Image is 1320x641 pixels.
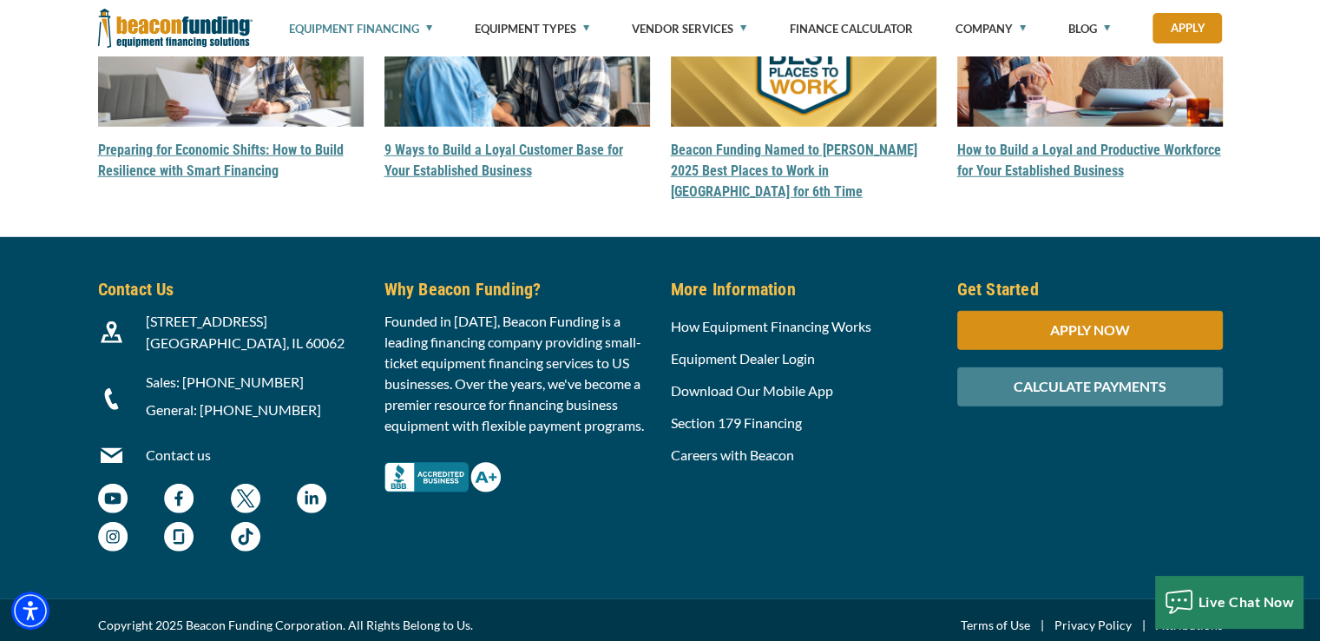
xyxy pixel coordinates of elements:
[957,276,1223,302] h5: Get Started
[101,321,122,343] img: Beacon Funding location
[231,492,260,509] a: Beacon Funding twitter - open in a new tab
[98,142,344,179] a: Preparing for Economic Shifts: How to Build Resilience with Smart Financing
[384,457,501,473] a: Better Business Bureau Complaint Free A+ Rating - open in a new tab
[98,615,473,636] span: Copyright 2025 Beacon Funding Corporation. All Rights Belong to Us.
[164,484,194,513] img: Beacon Funding Facebook
[164,522,194,552] img: Beacon Funding Glassdoor
[231,522,260,552] img: Beacon Funding TikTok
[384,462,501,492] img: Better Business Bureau Complaint Free A+ Rating
[384,276,650,302] h5: Why Beacon Funding?
[98,276,364,302] h5: Contact Us
[1132,615,1156,636] span: |
[671,318,871,334] a: How Equipment Financing Works
[297,484,326,513] img: Beacon Funding LinkedIn
[384,311,650,436] p: Founded in [DATE], Beacon Funding is a leading financing company providing small-ticket equipment...
[957,311,1223,350] div: APPLY NOW
[671,446,794,463] a: Careers with Beacon
[1199,593,1295,610] span: Live Chat Now
[231,484,260,513] img: Beacon Funding twitter
[101,388,122,410] img: Beacon Funding Phone
[384,142,623,179] a: 9 Ways to Build a Loyal Customer Base for Your Established Business
[957,321,1223,338] a: APPLY NOW
[671,350,815,367] a: Equipment Dealer Login
[297,492,326,509] a: Beacon Funding LinkedIn - open in a new tab
[1153,13,1222,43] a: Apply
[1054,615,1132,636] a: Privacy Policy
[1155,576,1304,628] button: Live Chat Now
[957,378,1223,394] a: CALCULATE PAYMENTS
[98,531,128,547] a: Beacon Funding Instagram - open in a new tab
[146,446,211,463] a: Contact us
[98,492,128,509] a: Beacon Funding YouTube Channel - open in a new tab
[164,531,194,547] a: Beacon Funding Glassdoor - open in a new tab
[671,414,802,431] a: Section 179 Financing
[1030,615,1054,636] span: |
[164,492,194,509] a: Beacon Funding Facebook - open in a new tab
[98,484,128,513] img: Beacon Funding YouTube Channel
[231,531,260,547] a: Beacon Funding TikTok - open in a new tab
[146,400,364,420] p: General: [PHONE_NUMBER]
[11,591,49,630] div: Accessibility Menu
[146,313,345,351] span: [STREET_ADDRESS] [GEOGRAPHIC_DATA], IL 60062
[957,142,1221,179] a: How to Build a Loyal and Productive Workforce for Your Established Business
[101,445,122,466] img: Beacon Funding Email Contact Icon
[671,382,833,399] a: Download Our Mobile App
[961,615,1030,636] a: Terms of Use
[98,522,128,552] img: Beacon Funding Instagram
[146,372,364,393] p: Sales: [PHONE_NUMBER]
[671,142,917,200] a: Beacon Funding Named to [PERSON_NAME] 2025 Best Places to Work in [GEOGRAPHIC_DATA] for 6th Time
[671,276,936,302] h5: More Information
[957,367,1223,406] div: CALCULATE PAYMENTS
